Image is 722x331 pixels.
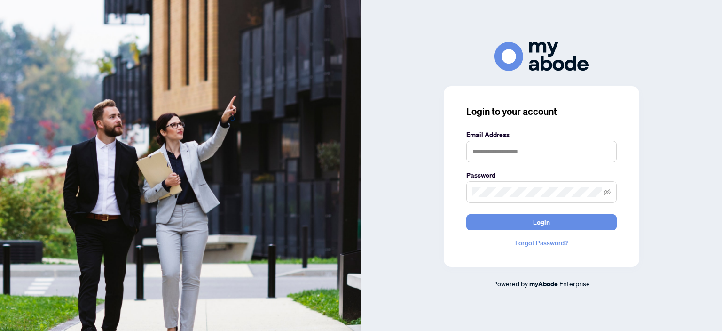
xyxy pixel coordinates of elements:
[604,189,611,195] span: eye-invisible
[529,279,558,289] a: myAbode
[466,105,617,118] h3: Login to your account
[466,170,617,180] label: Password
[466,214,617,230] button: Login
[493,279,528,288] span: Powered by
[559,279,590,288] span: Enterprise
[494,42,589,71] img: ma-logo
[533,215,550,230] span: Login
[466,238,617,248] a: Forgot Password?
[466,129,617,140] label: Email Address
